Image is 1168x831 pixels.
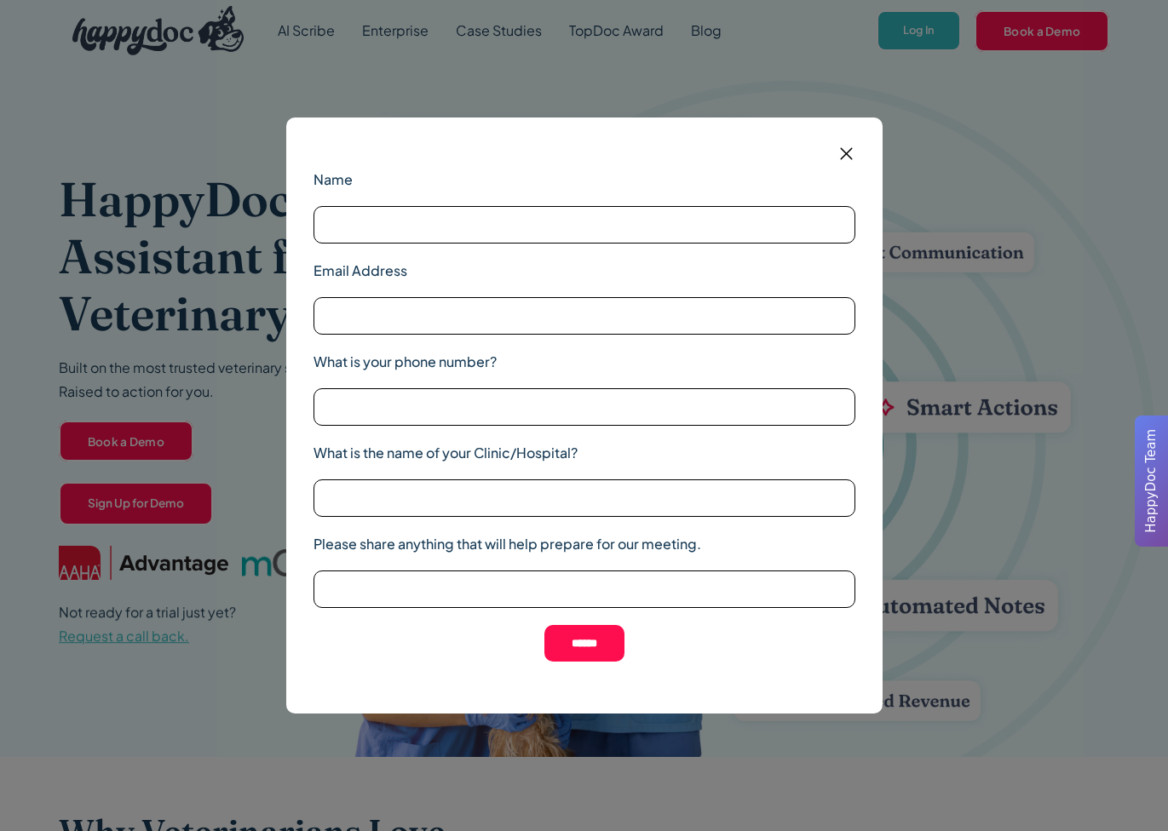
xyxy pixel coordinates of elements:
label: What is your phone number? [314,352,855,372]
form: Email form 2 [314,145,855,686]
label: Name [314,169,855,190]
label: Please share anything that will help prepare for our meeting. [314,534,855,554]
label: Email Address [314,261,855,281]
label: What is the name of your Clinic/Hospital? [314,443,855,463]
